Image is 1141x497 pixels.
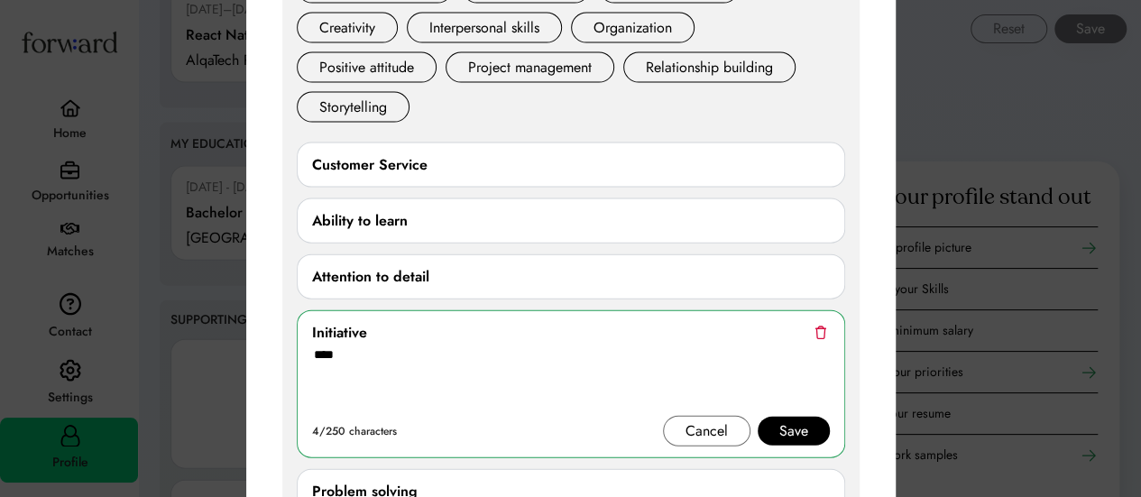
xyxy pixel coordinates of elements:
[312,322,367,344] div: Initiative
[407,13,562,43] div: Interpersonal skills
[297,92,409,123] div: Storytelling
[312,420,397,442] div: 4/250 characters
[623,52,796,83] div: Relationship building
[814,326,826,339] img: trash.svg
[312,154,428,176] div: Customer Service
[779,420,808,442] div: Save
[297,52,437,83] div: Positive attitude
[297,13,398,43] div: Creativity
[312,266,429,288] div: Attention to detail
[312,210,408,232] div: Ability to learn
[686,420,728,442] div: Cancel
[446,52,614,83] div: Project management
[571,13,695,43] div: Organization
